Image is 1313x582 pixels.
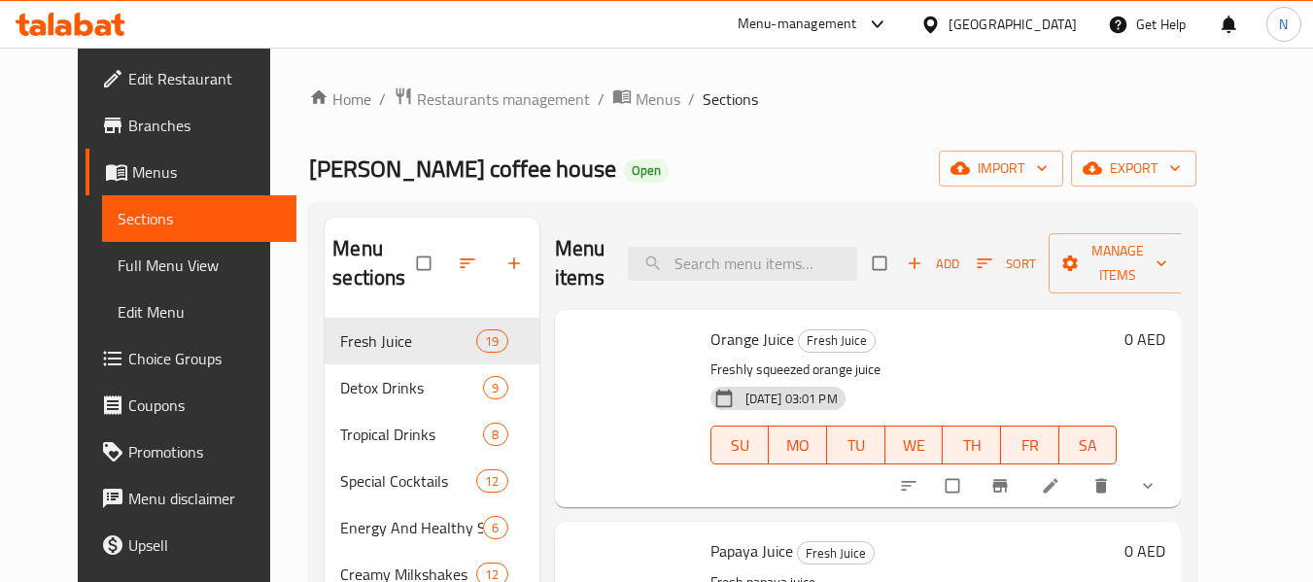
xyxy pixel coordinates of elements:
span: MO [777,431,819,460]
span: Menu disclaimer [128,487,282,510]
span: 6 [484,519,506,537]
div: Fresh Juice [797,541,875,565]
a: Full Menu View [102,242,297,289]
span: Sections [118,207,282,230]
button: Add section [493,242,539,285]
span: Fresh Juice [798,542,874,565]
span: Branches [128,114,282,137]
h6: 0 AED [1124,537,1165,565]
a: Home [309,87,371,111]
span: Edit Restaurant [128,67,282,90]
a: Menus [86,149,297,195]
span: 9 [484,379,506,397]
div: items [476,469,507,493]
button: Branch-specific-item [979,464,1025,507]
a: Coupons [86,382,297,428]
h2: Menu items [555,234,605,292]
span: Sort items [964,249,1049,279]
a: Edit Menu [102,289,297,335]
a: Promotions [86,428,297,475]
svg: Show Choices [1138,476,1158,496]
a: Menus [612,86,680,112]
li: / [379,87,386,111]
button: Sort [972,249,1041,279]
a: Upsell [86,522,297,568]
span: Special Cocktails [340,469,476,493]
span: TH [950,431,993,460]
button: import [939,151,1063,187]
span: Detox Drinks [340,376,483,399]
span: import [954,156,1048,181]
span: FR [1009,431,1052,460]
div: Tropical Drinks8 [325,411,538,458]
button: delete [1080,464,1126,507]
h2: Menu sections [332,234,416,292]
span: Open [624,162,669,179]
button: Add [902,249,964,279]
span: Papaya Juice [710,536,793,565]
div: Fresh Juice19 [325,318,538,364]
span: SA [1067,431,1110,460]
span: Select to update [934,467,975,504]
span: 19 [477,332,506,351]
span: [PERSON_NAME] coffee house [309,147,616,190]
button: SU [710,426,770,464]
a: Sections [102,195,297,242]
span: SU [719,431,762,460]
span: WE [893,431,936,460]
span: Menus [132,160,282,184]
span: export [1087,156,1181,181]
a: Menu disclaimer [86,475,297,522]
button: FR [1001,426,1059,464]
a: Branches [86,102,297,149]
a: Edit Restaurant [86,55,297,102]
span: N [1279,14,1288,35]
div: Energy And Healthy Smoothies6 [325,504,538,551]
button: sort-choices [887,464,934,507]
span: Coupons [128,394,282,417]
button: show more [1126,464,1173,507]
p: Freshly squeezed orange juice [710,358,1118,382]
span: Choice Groups [128,347,282,370]
span: Edit Menu [118,300,282,324]
div: [GEOGRAPHIC_DATA] [949,14,1077,35]
span: Promotions [128,440,282,463]
button: SA [1059,426,1118,464]
h6: 0 AED [1124,325,1165,353]
span: Energy And Healthy Smoothies [340,516,483,539]
span: Full Menu View [118,254,282,277]
span: Sort sections [446,242,493,285]
div: items [483,423,507,446]
span: Sort [977,253,1036,275]
a: Choice Groups [86,335,297,382]
span: Add item [902,249,964,279]
span: Manage items [1064,239,1171,288]
span: Sections [703,87,758,111]
span: Fresh Juice [340,329,476,353]
button: TU [827,426,885,464]
button: WE [885,426,944,464]
span: 12 [477,472,506,491]
div: Open [624,159,669,183]
span: Select all sections [405,245,446,282]
div: Special Cocktails12 [325,458,538,504]
span: [DATE] 03:01 PM [738,390,846,408]
li: / [598,87,605,111]
button: export [1071,151,1196,187]
div: items [483,516,507,539]
span: Tropical Drinks [340,423,483,446]
nav: breadcrumb [309,86,1196,112]
a: Restaurants management [394,86,590,112]
div: items [476,329,507,353]
div: Menu-management [738,13,857,36]
span: Menus [636,87,680,111]
button: TH [943,426,1001,464]
span: Orange Juice [710,325,794,354]
span: Fresh Juice [799,329,875,352]
span: 8 [484,426,506,444]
